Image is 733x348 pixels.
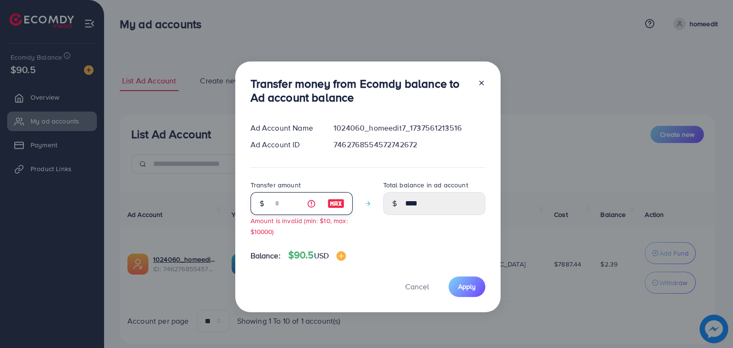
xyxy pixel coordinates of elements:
span: Cancel [405,281,429,292]
button: Apply [449,276,485,297]
small: Amount is invalid (min: $10, max: $10000) [251,216,348,236]
span: Balance: [251,250,281,261]
img: image [336,251,346,261]
div: 7462768554572742672 [326,139,492,150]
span: USD [314,250,329,261]
button: Cancel [393,276,441,297]
div: 1024060_homeedit7_1737561213516 [326,123,492,133]
div: Ad Account ID [243,139,326,150]
label: Transfer amount [251,180,301,190]
div: Ad Account Name [243,123,326,133]
label: Total balance in ad account [383,180,468,190]
h3: Transfer money from Ecomdy balance to Ad account balance [251,77,470,104]
h4: $90.5 [288,249,346,261]
span: Apply [458,282,476,291]
img: image [327,198,345,209]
